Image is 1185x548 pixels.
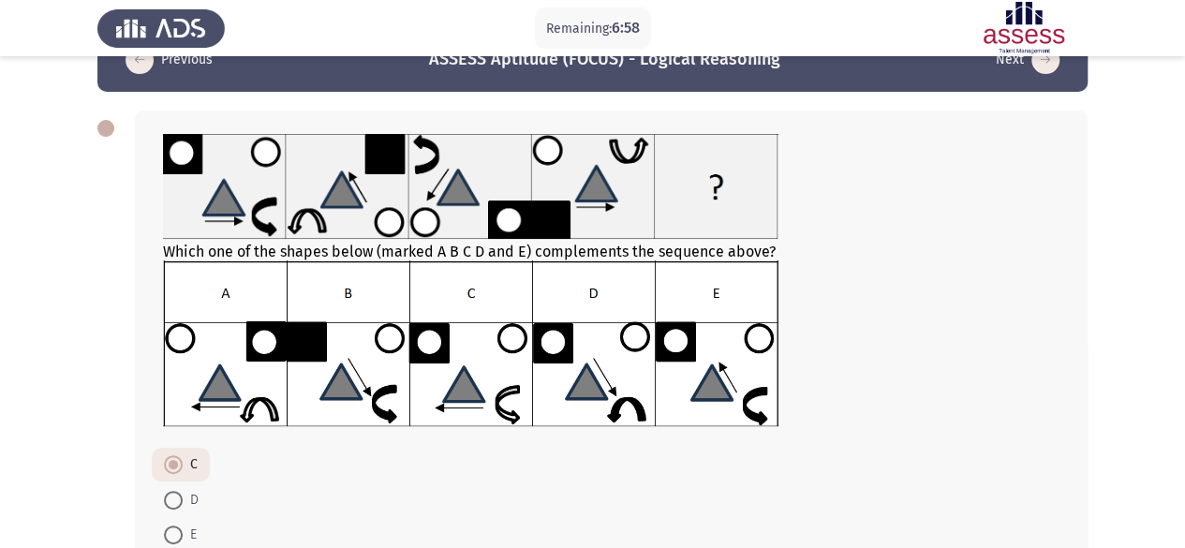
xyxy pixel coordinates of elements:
button: load previous page [120,45,218,75]
p: Remaining: [546,17,640,40]
img: Assessment logo of ASSESS Focus 4 Module Assessment (EN/AR) (Advanced - IB) [960,2,1088,54]
span: C [183,453,198,476]
span: E [183,524,197,546]
img: Assess Talent Management logo [97,2,225,54]
img: UkFYYV8wODFfQS5wbmcxNjkxMzA1MzI5NDQ5.png [163,134,778,239]
button: load next page [990,45,1065,75]
h3: ASSESS Aptitude (FOCUS) - Logical Reasoning [429,48,780,71]
img: UkFYYV8wODFfQi5wbmcxNjkxMzIzOTA4NDc5.png [163,260,778,426]
span: 6:58 [612,19,640,37]
span: D [183,489,199,511]
div: Which one of the shapes below (marked A B C D and E) complements the sequence above? [163,134,1059,430]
